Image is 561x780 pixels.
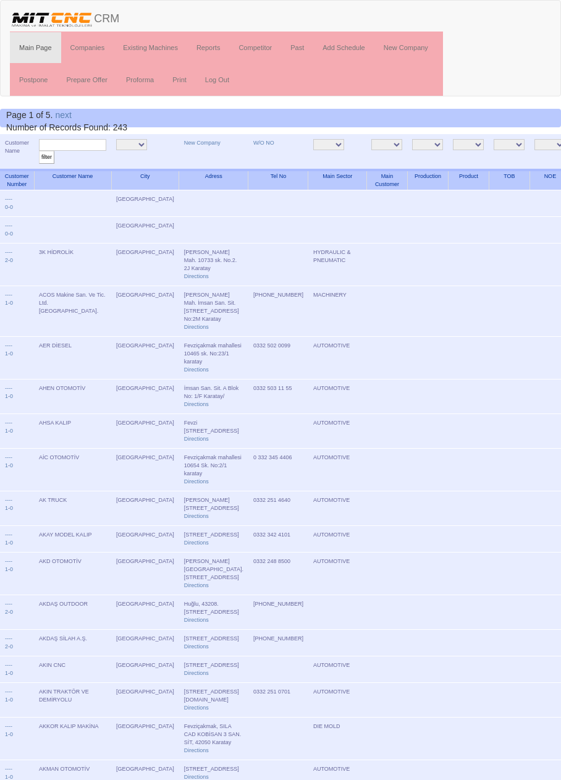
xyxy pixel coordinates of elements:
[179,170,248,190] th: Adress
[184,582,209,588] a: Directions
[117,64,163,95] a: Proforma
[248,683,308,718] td: 0332 251 0701
[248,379,308,414] td: 0332 503 11 55
[253,140,274,146] a: W/O NO
[179,379,248,414] td: İmsan San. Sit. A Blok No: 1/F Karatay/
[5,774,8,780] a: 1
[55,110,71,120] a: next
[229,32,281,63] a: Competitor
[10,731,13,737] a: 0
[308,337,367,379] td: AUTOMOTIVE
[34,683,111,718] td: AKIN TRAKTÖR VE DEMİRYOLU
[5,257,8,263] a: 2
[248,449,308,491] td: 0 332 345 4406
[184,513,209,519] a: Directions
[111,286,179,337] td: [GEOGRAPHIC_DATA]
[10,462,13,468] a: 0
[308,683,367,718] td: AUTOMOTIVE
[248,595,308,630] td: [PHONE_NUMBER]
[374,32,437,63] a: New Company
[5,393,8,399] a: 1
[248,553,308,595] td: 0332 248 8500
[111,449,179,491] td: [GEOGRAPHIC_DATA]
[34,170,111,190] th: Customer Name
[179,595,248,630] td: Huğlu, 43208. [STREET_ADDRESS]
[308,170,367,190] th: Main Sector
[179,630,248,656] td: [STREET_ADDRESS]
[10,64,57,95] a: Postpone
[184,705,209,711] a: Directions
[39,151,54,164] input: filter
[111,337,179,379] td: [GEOGRAPHIC_DATA]
[5,635,12,642] a: ----
[179,553,248,595] td: [PERSON_NAME][GEOGRAPHIC_DATA]. [STREET_ADDRESS]
[57,64,116,95] a: Prepare Offer
[10,393,13,399] a: 0
[5,497,12,503] a: ----
[308,449,367,491] td: AUTOMOTIVE
[34,337,111,379] td: AER DİESEL
[179,244,248,286] td: [PERSON_NAME] Mah. 10733 sk. No.2. 2J Karatay
[10,32,61,63] a: Main Page
[366,170,407,190] th: Main Customer
[34,379,111,414] td: AHEN OTOMOTİV
[489,170,529,190] th: TOB
[10,10,94,28] img: header.png
[308,553,367,595] td: AUTOMOTIVE
[308,379,367,414] td: AUTOMOTIVE
[10,566,13,572] a: 0
[5,462,8,468] a: 1
[184,540,209,546] a: Directions
[184,367,209,373] a: Directions
[407,170,448,190] th: Production
[111,718,179,760] td: [GEOGRAPHIC_DATA]
[5,342,12,349] a: ----
[5,540,8,546] a: 1
[6,110,53,120] span: Page 1 of 5.
[5,385,12,391] a: ----
[111,379,179,414] td: [GEOGRAPHIC_DATA]
[10,643,13,650] a: 0
[5,249,12,255] a: ----
[184,774,209,780] a: Directions
[184,140,221,146] a: New Company
[179,718,248,760] td: Fevziçakmak, SILA CAD KOBİSAN 3 SAN. SİT, 42050 Karatay
[179,286,248,337] td: [PERSON_NAME] Mah. İmsan San. Sit. [STREET_ADDRESS] No:2M Karatay
[179,491,248,526] td: [PERSON_NAME][STREET_ADDRESS]
[10,774,13,780] a: 0
[184,401,209,407] a: Directions
[5,231,8,237] a: 0
[1,1,129,32] a: CRM
[248,526,308,553] td: 0332 342 4101
[111,244,179,286] td: [GEOGRAPHIC_DATA]
[34,286,111,337] td: ACOS Makine San. Ve Tic. Ltd. [GEOGRAPHIC_DATA].
[5,558,12,564] a: ----
[111,526,179,553] td: [GEOGRAPHIC_DATA]
[34,414,111,449] td: AHSA KALIP
[111,190,179,217] td: [GEOGRAPHIC_DATA]
[448,170,489,190] th: Product
[10,540,13,546] a: 0
[114,32,187,63] a: Existing Machines
[5,420,12,426] a: ----
[5,723,12,729] a: ----
[5,428,8,434] a: 1
[34,718,111,760] td: AKKOR KALIP MAKİNA
[34,449,111,491] td: AİC OTOMOTİV
[248,170,308,190] th: Tel No
[34,656,111,683] td: AKIN CNC
[10,428,13,434] a: 0
[313,32,374,63] a: Add Schedule
[184,747,209,753] a: Directions
[5,670,8,676] a: 1
[5,350,8,357] a: 1
[111,414,179,449] td: [GEOGRAPHIC_DATA]
[10,300,13,306] a: 0
[111,491,179,526] td: [GEOGRAPHIC_DATA]
[184,617,209,623] a: Directions
[163,64,196,95] a: Print
[111,553,179,595] td: [GEOGRAPHIC_DATA]
[10,697,13,703] a: 0
[5,292,12,298] a: ----
[10,204,13,210] a: 0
